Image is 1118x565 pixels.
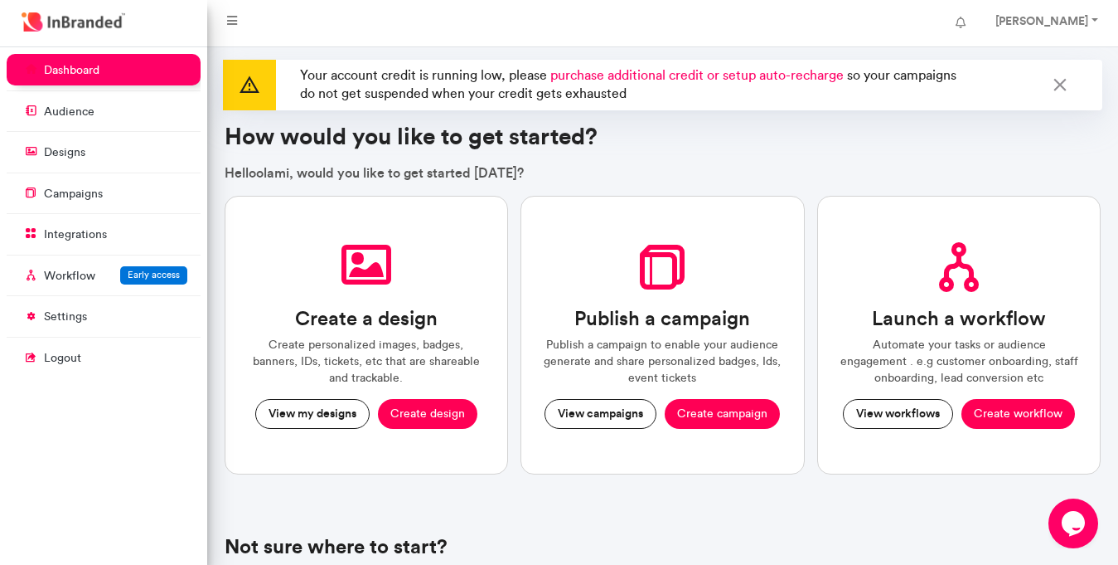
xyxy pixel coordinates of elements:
p: integrations [44,226,107,243]
button: View my designs [255,399,370,429]
a: dashboard [7,54,201,85]
a: integrations [7,218,201,250]
button: View campaigns [544,399,656,429]
iframe: chat widget [1048,499,1101,548]
h3: Create a design [295,307,438,331]
p: dashboard [44,62,99,79]
p: audience [44,104,94,120]
p: Create personalized images, badges, banners, IDs, tickets, etc that are shareable and trackable. [245,337,488,386]
button: View workflows [843,399,953,429]
button: Create design [378,399,477,429]
a: audience [7,95,201,127]
p: Publish a campaign to enable your audience generate and share personalized badges, Ids, event tic... [541,337,784,386]
p: designs [44,144,85,161]
a: WorkflowEarly access [7,260,201,291]
p: settings [44,309,87,325]
h3: Launch a workflow [872,307,1046,331]
h4: Not sure where to start? [225,535,1101,559]
h3: Publish a campaign [574,307,750,331]
p: Your account credit is running low, please so your campaigns do not get suspended when your credi... [293,60,980,110]
img: InBranded Logo [17,8,129,36]
p: Automate your tasks or audience engagement . e.g customer onboarding, staff onboarding, lead conv... [838,337,1081,386]
p: campaigns [44,186,103,202]
button: Create campaign [665,399,780,429]
button: Create workflow [961,399,1075,429]
a: settings [7,300,201,332]
p: Hello olami , would you like to get started [DATE]? [225,163,1101,182]
a: designs [7,136,201,168]
h3: How would you like to get started? [225,123,1101,151]
p: Workflow [44,268,95,285]
a: campaigns [7,178,201,209]
a: [PERSON_NAME] [979,7,1111,40]
strong: [PERSON_NAME] [995,13,1088,28]
span: Early access [128,269,180,280]
p: logout [44,350,81,367]
span: purchase additional credit or setup auto-recharge [550,67,844,83]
